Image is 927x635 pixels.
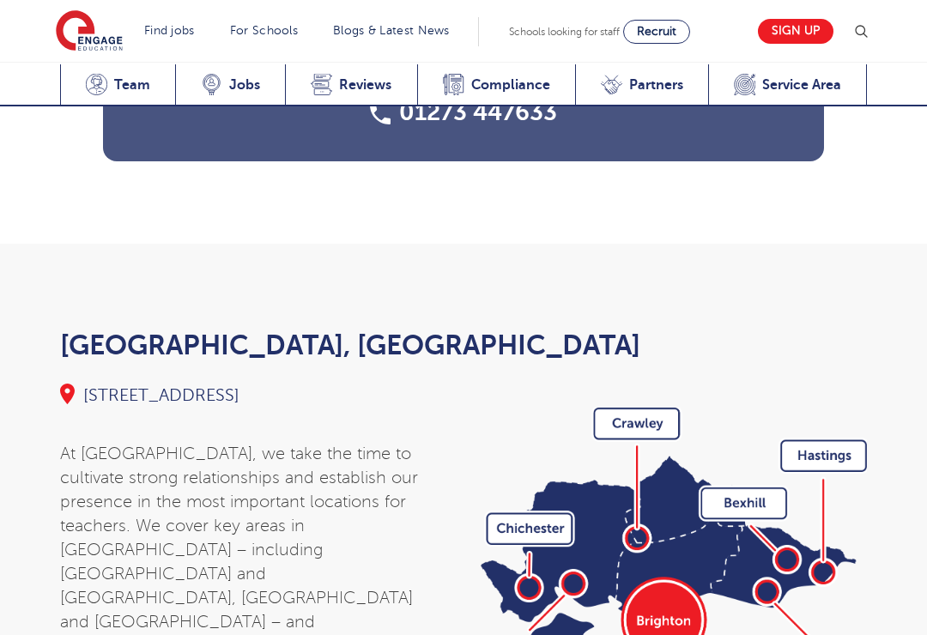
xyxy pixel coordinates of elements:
a: Partners [575,64,708,106]
a: For Schools [230,24,298,37]
a: Find jobs [144,24,195,37]
a: Jobs [175,64,285,106]
span: Service Area [762,76,841,94]
a: Sign up [758,19,833,44]
img: Engage Education [56,10,123,53]
a: 01273 447633 [370,100,557,124]
a: Service Area [708,64,867,106]
div: [STREET_ADDRESS] [60,384,867,408]
a: Compliance [417,64,575,106]
a: Recruit [623,20,690,44]
span: Partners [629,76,683,94]
span: Compliance [471,76,550,94]
span: Reviews [339,76,391,94]
a: Blogs & Latest News [333,24,450,37]
h3: [GEOGRAPHIC_DATA], [GEOGRAPHIC_DATA] [60,328,867,362]
span: Recruit [637,25,676,38]
a: Reviews [285,64,416,106]
span: Team [114,76,150,94]
a: Team [60,64,175,106]
span: Jobs [229,76,260,94]
span: Schools looking for staff [509,26,620,38]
